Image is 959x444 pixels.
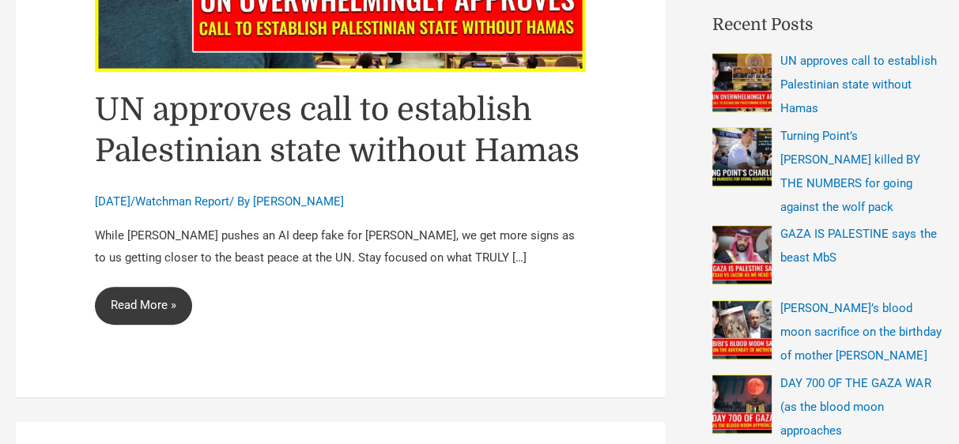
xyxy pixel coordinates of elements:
a: GAZA IS PALESTINE says the beast MbS [780,227,936,265]
a: Read More » [95,287,192,325]
a: [PERSON_NAME] [253,194,344,209]
div: / / By [95,194,586,211]
a: UN approves call to establish Palestinian state without Hamas [780,54,936,115]
span: [DATE] [95,194,130,209]
a: [PERSON_NAME]’s blood moon sacrifice on the birthday of mother [PERSON_NAME] [780,301,941,363]
h2: Recent Posts [712,13,943,38]
a: Watchman Report [135,194,229,209]
a: Turning Point’s [PERSON_NAME] killed BY THE NUMBERS for going against the wolf pack [780,129,920,214]
a: UN approves call to establish Palestinian state without Hamas [95,92,580,169]
p: While [PERSON_NAME] pushes an AI deep fake for [PERSON_NAME], we get more signs as to us getting ... [95,225,586,269]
